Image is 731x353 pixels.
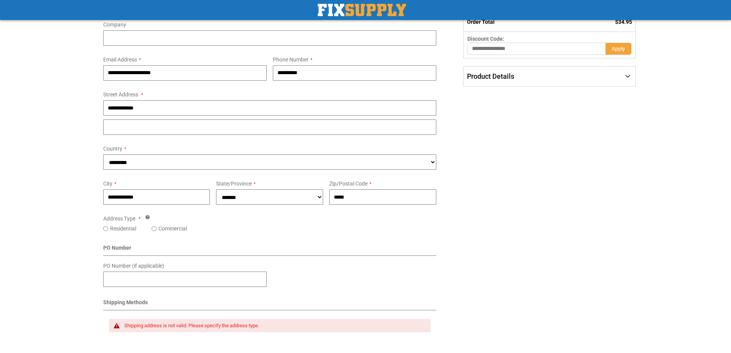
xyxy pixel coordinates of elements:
[124,323,423,329] div: Shipping address is not valid. Please specify the address type.
[103,263,164,269] span: PO Number (if applicable)
[103,22,126,28] span: Company
[103,146,122,152] span: Country
[103,298,437,310] div: Shipping Methods
[329,181,368,187] span: Zip/Postal Code
[273,56,309,63] span: Phone Number
[103,56,137,63] span: Email Address
[103,181,112,187] span: City
[606,43,632,55] button: Apply
[467,19,495,25] strong: Order Total
[103,215,135,222] span: Address Type
[158,225,187,232] label: Commercial
[103,244,437,256] div: PO Number
[318,4,406,16] a: store logo
[612,46,625,52] span: Apply
[216,181,252,187] span: State/Province
[467,36,504,42] span: Discount Code:
[318,4,406,16] img: Fix Industrial Supply
[103,91,138,98] span: Street Address
[110,225,136,232] label: Residential
[467,72,514,80] span: Product Details
[615,19,632,25] span: $34.95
